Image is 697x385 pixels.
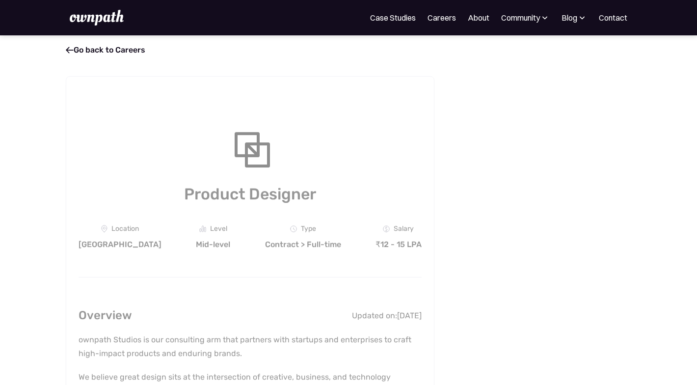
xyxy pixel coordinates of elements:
[501,12,540,24] div: Community
[79,333,422,360] p: ownpath Studios is our consulting arm that partners with startups and enterprises to craft high-i...
[199,225,206,232] img: Graph Icon - Job Board X Webflow Template
[196,240,230,249] div: Mid-level
[301,225,316,233] div: Type
[383,225,390,232] img: Money Icon - Job Board X Webflow Template
[501,12,550,24] div: Community
[468,12,489,24] a: About
[375,240,422,249] div: ₹12 - 15 LPA
[290,225,297,232] img: Clock Icon - Job Board X Webflow Template
[394,225,414,233] div: Salary
[599,12,627,24] a: Contact
[562,12,587,24] div: Blog
[210,225,227,233] div: Level
[101,225,107,233] img: Location Icon - Job Board X Webflow Template
[79,240,161,249] div: [GEOGRAPHIC_DATA]
[79,183,422,205] h1: Product Designer
[352,311,397,321] div: Updated on:
[66,45,145,55] a: Go back to Careers
[66,45,74,55] span: 
[428,12,456,24] a: Careers
[111,225,139,233] div: Location
[79,306,132,325] h2: Overview
[370,12,416,24] a: Case Studies
[397,311,422,321] div: [DATE]
[562,12,577,24] div: Blog
[265,240,341,249] div: Contract > Full-time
